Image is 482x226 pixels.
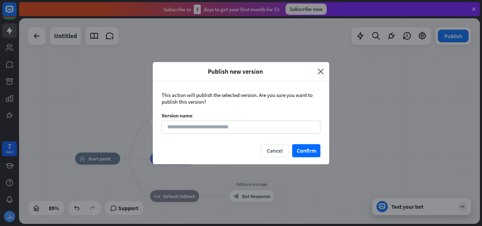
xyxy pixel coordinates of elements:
button: Confirm [292,144,320,157]
div: Version name [162,112,320,119]
div: This action will publish the selected version. Are you sure you want to publish this version? [162,92,320,105]
button: Cancel [260,144,289,157]
span: Publish new version [158,67,312,75]
i: close [318,67,324,75]
button: Open LiveChat chat widget [6,3,27,24]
